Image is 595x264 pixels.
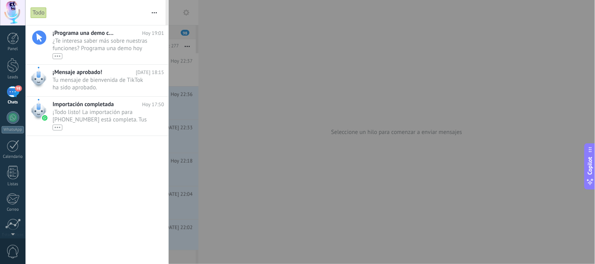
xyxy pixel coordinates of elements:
[53,108,149,130] span: ¡Todo listo! La importación para [PHONE_NUMBER] está completa. Tus datos de WhatsApp están listos...
[31,7,47,18] div: Todo
[2,47,24,52] div: Panel
[53,101,114,108] span: Importación completada
[2,182,24,187] div: Listas
[15,85,22,92] span: 98
[142,29,164,37] span: Hoy 19:01
[53,29,115,37] span: ¡Programa una demo con un experto!
[42,115,47,121] img: waba.svg
[2,207,24,212] div: Correo
[53,37,149,59] span: ¿Te interesa saber más sobre nuestras funciones? Programa una demo hoy mismo!
[136,69,164,76] span: [DATE] 18:15
[2,154,24,159] div: Calendario
[53,53,62,59] div: •••
[142,101,164,108] span: Hoy 17:50
[2,100,24,105] div: Chats
[53,76,149,91] span: Tu mensaje de bienvenida de TikTok ha sido aprobado.
[53,69,102,76] span: ¡Mensaje aprobado!
[2,126,24,134] div: WhatsApp
[53,125,62,130] div: •••
[25,25,168,64] a: ¡Programa una demo con un experto! Hoy 19:01 ¿Te interesa saber más sobre nuestras funciones? Pro...
[586,157,594,175] span: Copilot
[2,75,24,80] div: Leads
